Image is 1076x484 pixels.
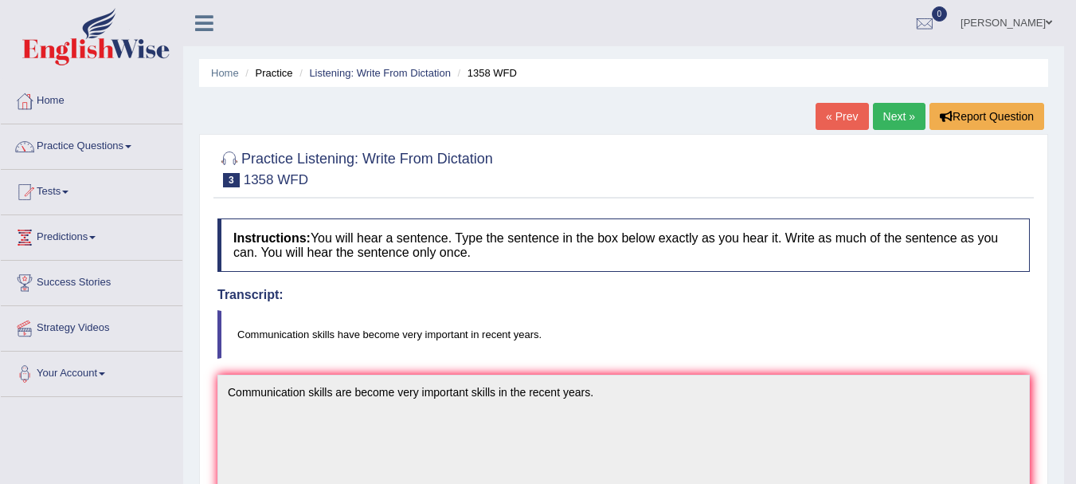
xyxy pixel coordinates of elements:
h4: Transcript: [217,288,1030,302]
blockquote: Communication skills have become very important in recent years. [217,310,1030,359]
li: 1358 WFD [454,65,517,81]
h2: Practice Listening: Write From Dictation [217,148,493,187]
b: Instructions: [233,231,311,245]
a: Success Stories [1,261,182,301]
li: Practice [241,65,292,81]
a: Listening: Write From Dictation [309,67,451,79]
a: Next » [873,103,925,130]
small: 1358 WFD [244,172,308,187]
a: Your Account [1,352,182,392]
a: « Prev [816,103,868,130]
button: Report Question [929,103,1044,130]
a: Practice Questions [1,124,182,164]
a: Tests [1,170,182,210]
a: Home [211,67,239,79]
span: 3 [223,173,240,187]
h4: You will hear a sentence. Type the sentence in the box below exactly as you hear it. Write as muc... [217,218,1030,272]
a: Home [1,79,182,119]
span: 0 [932,6,948,22]
a: Predictions [1,215,182,255]
a: Strategy Videos [1,306,182,346]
